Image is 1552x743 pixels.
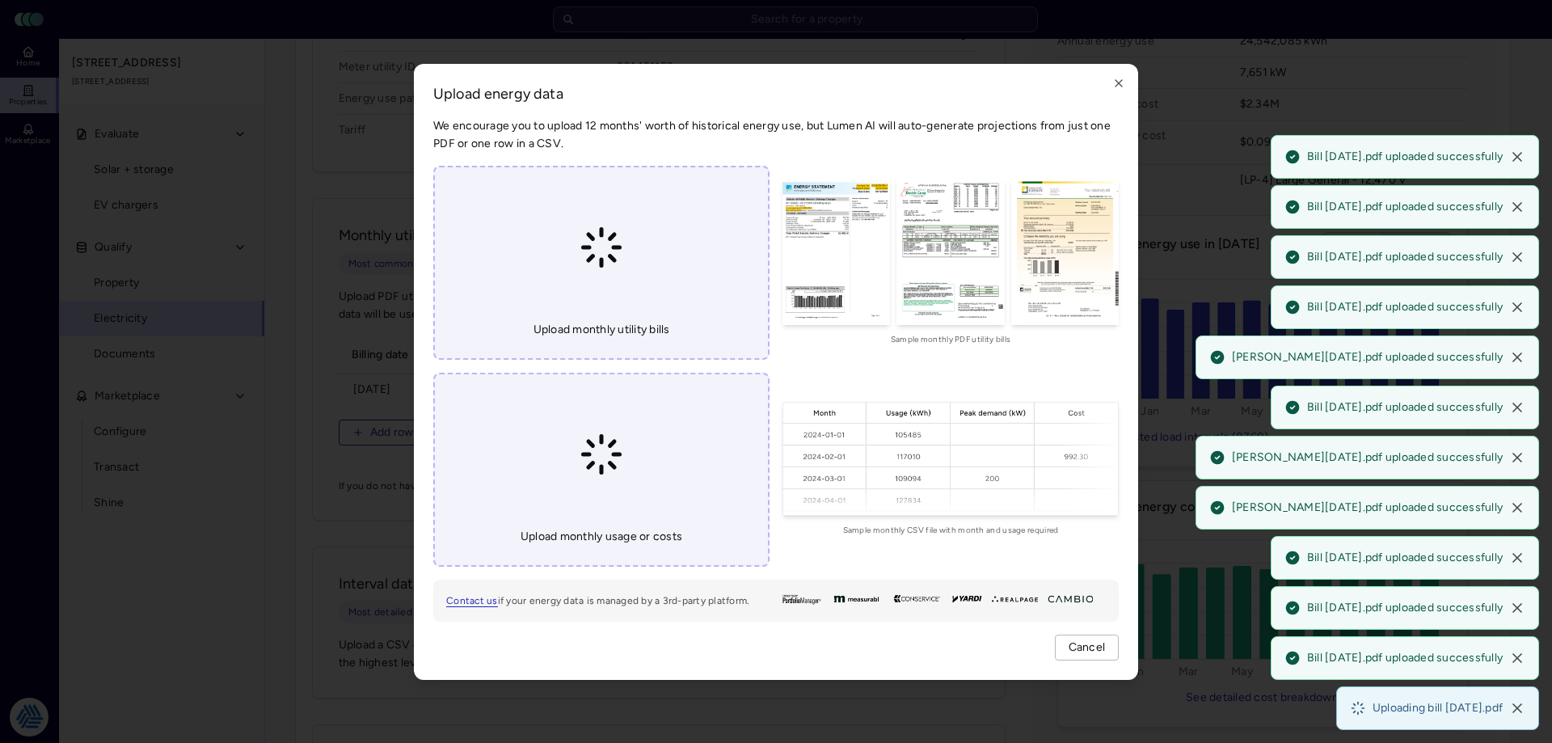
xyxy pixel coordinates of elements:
a: Contact us [446,595,498,607]
span: Bill [DATE].pdf uploaded successfully [1307,199,1503,215]
span: [PERSON_NAME][DATE].pdf uploaded successfully [1232,450,1503,466]
h2: Upload energy data [433,83,1119,104]
span: We encourage you to upload 12 months' worth of historical energy use, but Lumen AI will auto-gene... [433,117,1119,153]
span: Sample monthly PDF utility bills [891,333,1011,346]
span: Bill [DATE].pdf uploaded successfully [1307,249,1503,265]
span: Bill [DATE].pdf uploaded successfully [1307,149,1503,165]
span: Bill [DATE].pdf uploaded successfully [1307,650,1503,666]
span: Cancel [1069,639,1106,656]
span: Bill [DATE].pdf uploaded successfully [1307,299,1503,315]
span: Sample monthly CSV file with month and usage required [843,524,1059,537]
img: measurabl-BAFRPA4D.png [831,593,882,606]
img: bill_sample_2-DjK3PfJq.png [896,179,1004,325]
span: Bill [DATE].pdf uploaded successfully [1307,399,1503,416]
img: espm-BBYcTWzd.png [782,593,821,606]
img: bill_sample_3-CiTfacVk.png [1011,179,1119,325]
span: if your energy data is managed by a 3rd-party platform. [446,593,770,609]
img: conservice-p6u-E23Z.png [892,593,942,606]
span: Bill [DATE].pdf uploaded successfully [1307,600,1503,616]
img: x3tct0qzzDVYDhld5J3EsMwDMMwDMMwDMMwDMMwDMMwDMMwDMMwDMMwDMMwDMMwDMMwDMMwzAXKO7V6TNK4OxnQAAAAAElFTk... [992,593,1037,606]
img: Ceo4U5SIKSfXVLaD41TSViL+y51utf8JgOM8Q6NETFW5QFcqoTvOFN6LuEWy9r9TcZwpsHYxE47jOI7jOI7jOI7jOI7jOI7jO... [951,593,983,606]
img: cambio-Be5UlpNO.png [1048,593,1094,606]
button: Cancel [1055,635,1120,661]
img: bill_sample_1-BLjLYBBH.png [782,179,890,325]
span: Bill [DATE].pdf uploaded successfully [1307,550,1503,566]
img: monthlies_sample-BzJRQ6Hj.png [782,402,1119,515]
span: [PERSON_NAME][DATE].pdf uploaded successfully [1232,500,1503,516]
span: [PERSON_NAME][DATE].pdf uploaded successfully [1232,349,1503,365]
span: Uploading bill [DATE].pdf [1373,700,1503,716]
